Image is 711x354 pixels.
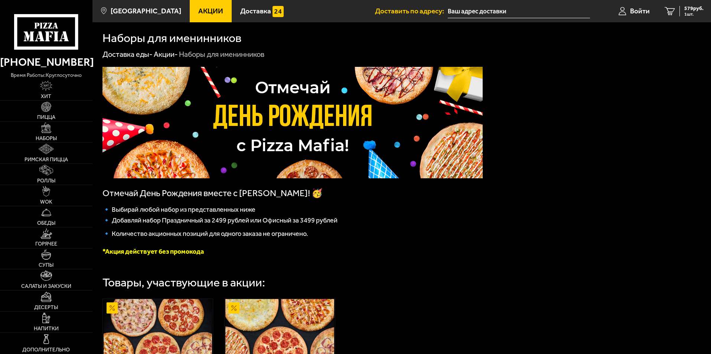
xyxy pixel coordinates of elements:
span: Горячее [35,241,57,247]
a: Акции- [154,50,178,59]
span: [GEOGRAPHIC_DATA] [111,7,181,14]
span: Войти [630,7,650,14]
span: Римская пицца [25,157,68,162]
span: Наборы [36,136,57,141]
span: Обеды [37,221,55,226]
span: Хит [41,94,51,99]
span: Отмечай День Рождения вместе с [PERSON_NAME]! 🥳 [102,188,323,198]
span: Доставка [240,7,271,14]
span: Десерты [34,305,58,310]
div: Товары, участвующие в акции: [102,277,265,289]
span: Пицца [37,115,55,120]
img: 1024x1024 [102,67,483,178]
div: Наборы для именинников [179,50,264,59]
span: Супы [39,263,53,268]
span: 1 шт. [684,12,704,16]
span: 579 руб. [684,6,704,11]
span: Роллы [37,178,55,184]
span: Напитки [34,326,59,331]
img: Акционный [107,302,118,314]
span: 🔹 Добавляй набор Праздничный за 2499 рублей или Офисный за 3499 рублей [102,216,337,224]
font: *Акция действует без промокода [102,247,204,256]
a: Доставка еды- [102,50,153,59]
input: Ваш адрес доставки [448,4,590,18]
span: Доставить по адресу: [375,7,448,14]
h1: Наборы для именинников [102,32,241,44]
span: Дополнительно [22,347,70,353]
span: WOK [40,199,52,205]
img: 15daf4d41897b9f0e9f617042186c801.svg [273,6,284,17]
span: Салаты и закуски [21,284,71,289]
span: 🔹 Выбирай любой набор из представленных ниже [102,205,255,214]
img: Акционный [228,302,239,314]
span: 🔹 Количество акционных позиций для одного заказа не ограничено. [102,230,308,238]
span: Акции [198,7,223,14]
